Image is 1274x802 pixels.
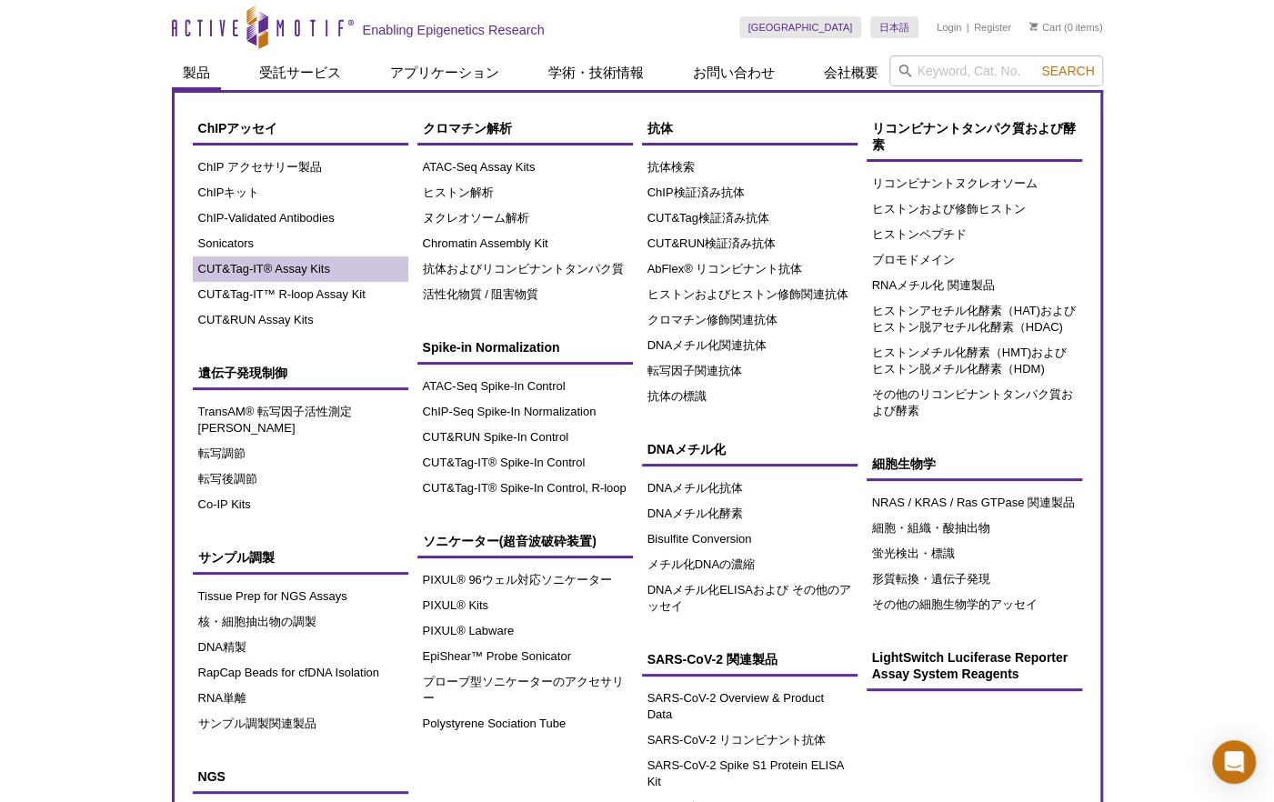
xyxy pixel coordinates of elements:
a: CUT&RUN Assay Kits [193,307,408,333]
li: (0 items) [1029,16,1103,38]
a: 受託サービス [248,55,352,90]
a: 活性化物質 / 阻害物質 [417,282,633,307]
a: 核・細胞抽出物の調製 [193,609,408,635]
a: その他の細胞生物学的アッセイ [867,592,1082,617]
span: ソニケーター(超音波破砕装置) [423,534,597,548]
a: PIXUL® 96ウェル対応ソニケーター [417,567,633,593]
input: Keyword, Cat. No. [889,55,1103,86]
a: AbFlex® リコンビナント抗体 [642,256,858,282]
a: サンプル調製 [193,540,408,575]
a: ATAC-Seq Assay Kits [417,155,633,180]
a: クロマチン解析 [417,111,633,145]
a: RapCap Beads for cfDNA Isolation [193,660,408,686]
a: ブロモドメイン [867,247,1082,273]
span: LightSwitch Luciferase Reporter Assay System Reagents [872,650,1068,681]
a: [GEOGRAPHIC_DATA] [739,16,862,38]
a: 細胞生物学 [867,446,1082,481]
a: アプリケーション [379,55,510,90]
a: CUT&RUN Spike-In Control [417,425,633,450]
a: Spike-in Normalization [417,330,633,365]
span: DNAメチル化 [647,442,726,456]
a: 日本語 [870,16,918,38]
span: Search [1041,64,1094,78]
div: Open Intercom Messenger [1212,740,1256,784]
a: DNAメチル化関連抗体 [642,333,858,358]
a: EpiShear™ Probe Sonicator [417,644,633,669]
a: 製品 [172,55,221,90]
a: SARS-CoV-2 Overview & Product Data [642,686,858,727]
a: 遺伝子発現制御 [193,356,408,390]
a: CUT&Tag-IT® Spike-In Control [417,450,633,476]
a: Cart [1029,21,1061,34]
span: 遺伝子発現制御 [198,366,287,380]
a: リコンビナントヌクレオソーム [867,171,1082,196]
a: ヒストンアセチル化酵素（HAT)およびヒストン脱アセチル化酵素（HDAC) [867,298,1082,340]
a: 抗体およびリコンビナントタンパク質 [417,256,633,282]
a: ChIP-Seq Spike-In Normalization [417,399,633,425]
span: 細胞生物学 [872,456,936,471]
a: ソニケーター(超音波破砕装置) [417,524,633,558]
a: ChIP検証済み抗体 [642,180,858,206]
button: Search [1036,63,1099,79]
img: Your Cart [1029,22,1038,31]
a: SARS-CoV-2 リコンビナント抗体 [642,727,858,753]
a: DNA精製 [193,635,408,660]
a: DNAメチル化ELISAおよび その他のアッセイ [642,577,858,619]
a: CUT&Tag-IT™ R-loop Assay Kit [193,282,408,307]
span: SARS-CoV-2 関連製品 [647,652,777,667]
span: Spike-in Normalization [423,340,560,355]
a: メチル化DNAの濃縮 [642,552,858,577]
a: TransAM® 転写因子活性測定[PERSON_NAME] [193,399,408,441]
a: Register [974,21,1011,34]
a: ヌクレオソーム解析 [417,206,633,231]
a: ヒストンペプチド [867,222,1082,247]
a: NRAS / KRAS / Ras GTPase 関連製品 [867,490,1082,516]
span: NGS [198,769,226,784]
a: 学術・技術情報 [537,55,655,90]
a: ChIPキット [193,180,408,206]
li: | [967,16,969,38]
a: PIXUL® Kits [417,593,633,618]
a: Sonicators [193,231,408,256]
a: 細胞・組織・酸抽出物 [867,516,1082,541]
span: ChIPアッセイ [198,121,278,135]
a: 抗体 [642,111,858,145]
h2: Enabling Epigenetics Research [363,22,545,38]
a: ChIP-Validated Antibodies [193,206,408,231]
a: サンプル調製関連製品 [193,711,408,737]
a: LightSwitch Luciferase Reporter Assay System Reagents [867,640,1082,691]
a: 転写調節 [193,441,408,466]
a: ヒストンメチル化酵素（HMT)およびヒストン脱メチル化酵素（HDM) [867,340,1082,382]
a: Co-IP Kits [193,492,408,517]
a: 転写因子関連抗体 [642,358,858,384]
a: PIXUL® Labware [417,618,633,644]
a: 会社概要 [813,55,889,90]
a: CUT&Tag-IT® Assay Kits [193,256,408,282]
a: リコンビナントタンパク質および酵素 [867,111,1082,162]
a: お問い合わせ [682,55,786,90]
a: DNAメチル化 [642,432,858,466]
a: NGS [193,759,408,794]
a: ChIP アクセサリー製品 [193,155,408,180]
a: ChIPアッセイ [193,111,408,145]
a: ヒストンおよび修飾ヒストン [867,196,1082,222]
span: 抗体 [647,121,673,135]
a: 蛍光検出・標識 [867,541,1082,566]
a: プローブ型ソニケーターのアクセサリー [417,669,633,711]
a: SARS-CoV-2 Spike S1 Protein ELISA Kit [642,753,858,795]
span: サンプル調製 [198,550,275,565]
a: その他のリコンビナントタンパク質および酵素 [867,382,1082,424]
a: 形質転換・遺伝子発現 [867,566,1082,592]
a: ヒストンおよびヒストン修飾関連抗体 [642,282,858,307]
a: Polystyrene Sociation Tube [417,711,633,737]
a: Tissue Prep for NGS Assays [193,584,408,609]
a: DNAメチル化抗体 [642,476,858,501]
a: RNAメチル化 関連製品 [867,273,1082,298]
a: Bisulfite Conversion [642,526,858,552]
a: Login [937,21,961,34]
span: リコンビナントタンパク質および酵素 [872,121,1076,152]
a: RNA単離 [193,686,408,711]
a: CUT&Tag検証済み抗体 [642,206,858,231]
a: Chromatin Assembly Kit [417,231,633,256]
a: 抗体検索 [642,155,858,180]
